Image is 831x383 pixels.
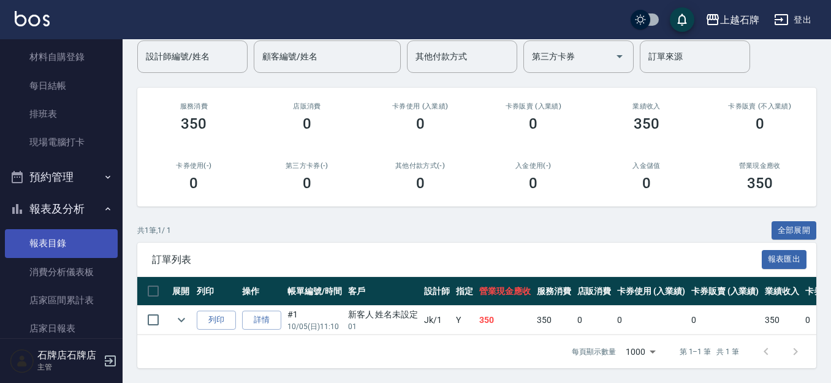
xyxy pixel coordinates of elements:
h2: 卡券使用 (入業績) [378,102,462,110]
h3: 0 [303,115,311,132]
h3: 0 [756,115,764,132]
button: expand row [172,311,191,329]
button: 報表及分析 [5,193,118,225]
th: 卡券使用 (入業績) [614,277,688,306]
td: 350 [476,306,534,335]
td: Jk /1 [421,306,453,335]
th: 展開 [169,277,194,306]
button: 列印 [197,311,236,330]
td: 350 [534,306,574,335]
h2: 卡券使用(-) [152,162,236,170]
h3: 350 [634,115,659,132]
td: 350 [762,306,802,335]
h3: 0 [642,175,651,192]
th: 設計師 [421,277,453,306]
h2: 其他付款方式(-) [378,162,462,170]
p: 10/05 (日) 11:10 [287,321,342,332]
a: 店家日報表 [5,314,118,343]
h3: 0 [189,175,198,192]
button: 上越石牌 [700,7,764,32]
h3: 0 [303,175,311,192]
th: 業績收入 [762,277,802,306]
button: Open [610,47,629,66]
button: 登出 [769,9,816,31]
a: 消費分析儀表板 [5,258,118,286]
img: Logo [15,11,50,26]
a: 每日結帳 [5,72,118,100]
h5: 石牌店石牌店 [37,349,100,362]
h3: 服務消費 [152,102,236,110]
h2: 第三方卡券(-) [265,162,349,170]
th: 客戶 [345,277,422,306]
h3: 0 [529,115,537,132]
th: 卡券販賣 (入業績) [688,277,762,306]
a: 報表匯出 [762,253,807,265]
h3: 0 [529,175,537,192]
h2: 業績收入 [605,102,689,110]
td: 0 [574,306,615,335]
a: 現場電腦打卡 [5,128,118,156]
h2: 卡券販賣 (不入業績) [718,102,802,110]
th: 帳單編號/時間 [284,277,345,306]
button: 全部展開 [772,221,817,240]
span: 訂單列表 [152,254,762,266]
button: 預約管理 [5,161,118,193]
td: 0 [688,306,762,335]
th: 指定 [453,277,476,306]
th: 店販消費 [574,277,615,306]
td: Y [453,306,476,335]
h2: 入金使用(-) [491,162,575,170]
h2: 入金儲值 [605,162,689,170]
td: 0 [614,306,688,335]
h2: 店販消費 [265,102,349,110]
th: 營業現金應收 [476,277,534,306]
p: 主管 [37,362,100,373]
h3: 0 [416,115,425,132]
a: 詳情 [242,311,281,330]
h3: 0 [416,175,425,192]
button: 報表匯出 [762,250,807,269]
a: 排班表 [5,100,118,128]
h3: 350 [747,175,773,192]
h2: 營業現金應收 [718,162,802,170]
a: 店家區間累計表 [5,286,118,314]
h2: 卡券販賣 (入業績) [491,102,575,110]
p: 01 [348,321,419,332]
a: 材料自購登錄 [5,43,118,71]
div: 1000 [621,335,660,368]
td: #1 [284,306,345,335]
th: 操作 [239,277,284,306]
p: 第 1–1 筆 共 1 筆 [680,346,739,357]
p: 每頁顯示數量 [572,346,616,357]
div: 新客人 姓名未設定 [348,308,419,321]
th: 服務消費 [534,277,574,306]
h3: 350 [181,115,207,132]
button: save [670,7,694,32]
div: 上越石牌 [720,12,759,28]
a: 報表目錄 [5,229,118,257]
p: 共 1 筆, 1 / 1 [137,225,171,236]
img: Person [10,349,34,373]
th: 列印 [194,277,239,306]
